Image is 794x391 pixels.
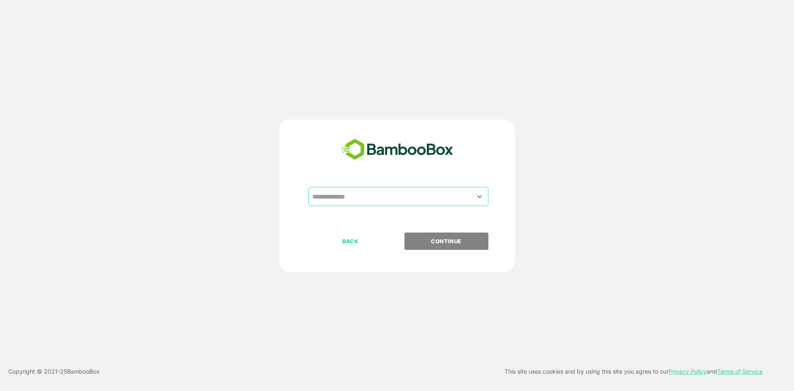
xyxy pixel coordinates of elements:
p: CONTINUE [405,237,488,246]
a: Terms of Service [717,368,763,375]
p: BACK [309,237,392,246]
p: Copyright © 2021- 25 BambooBox [8,367,100,377]
button: Open [474,191,485,202]
button: BACK [309,233,392,250]
img: bamboobox [337,136,458,163]
button: CONTINUE [404,233,488,250]
a: Privacy Policy [669,368,707,375]
p: This site uses cookies and by using this site you agree to our and [505,367,763,377]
